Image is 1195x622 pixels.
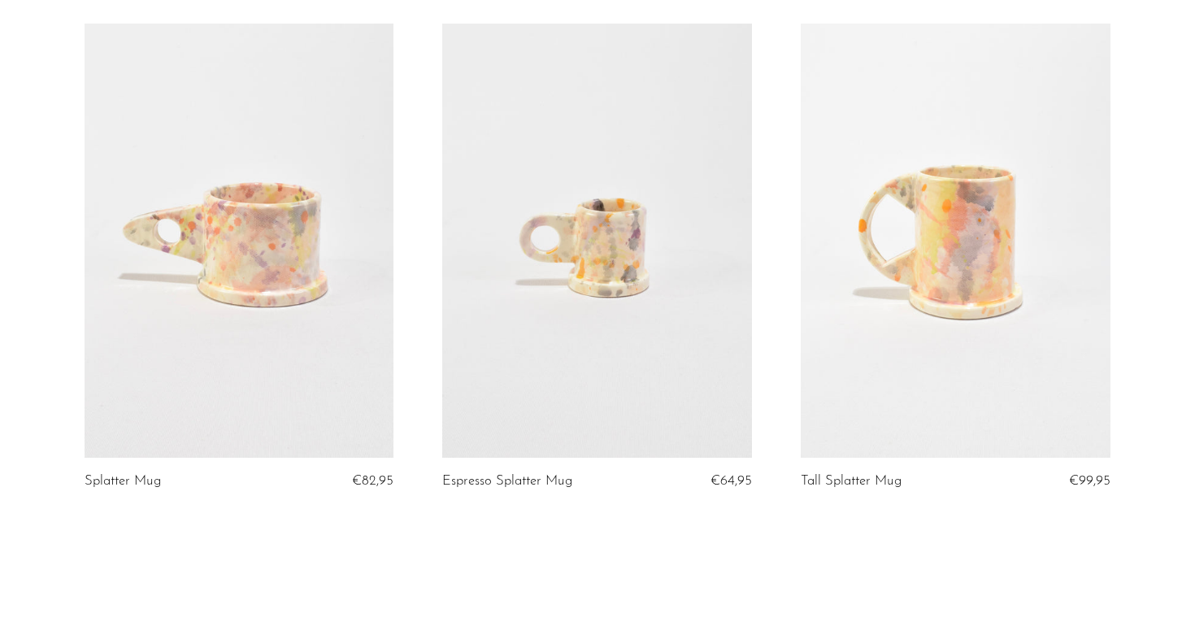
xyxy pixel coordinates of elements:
[442,474,572,489] a: Espresso Splatter Mug
[352,474,393,488] span: €82,95
[1069,474,1110,488] span: €99,95
[710,474,752,488] span: €64,95
[85,474,161,489] a: Splatter Mug
[801,474,902,489] a: Tall Splatter Mug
